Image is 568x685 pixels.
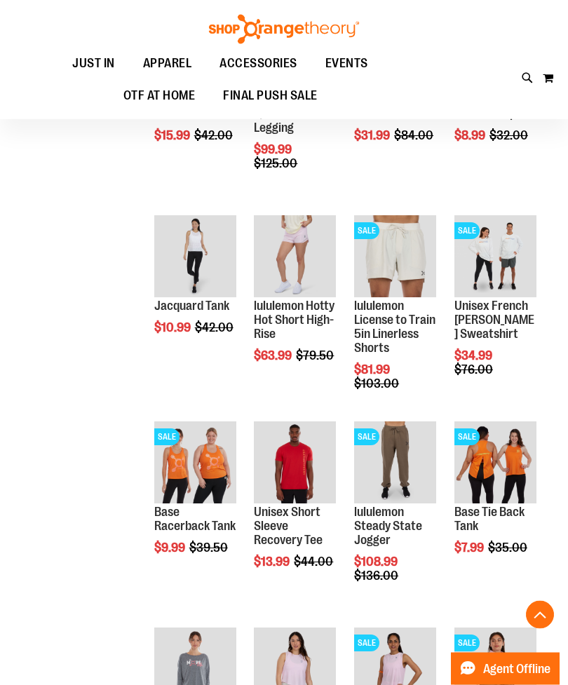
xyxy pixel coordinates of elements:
span: SALE [454,223,480,240]
span: $84.00 [394,129,435,143]
a: Unisex French Terry Crewneck Sweatshirt primary imageSALE [454,216,536,300]
span: $76.00 [454,363,495,377]
button: Back To Top [526,601,554,629]
a: Base Tie Back Tank [454,506,525,534]
div: product [447,209,543,412]
span: FINAL PUSH SALE [223,80,318,111]
a: lululemon License to Train 5in Linerless Shorts [354,299,435,355]
a: Unisex Short Sleeve Recovery Tee [254,506,323,548]
a: Jacquard Tank [154,299,229,313]
img: lululemon Hotty Hot Short High-Rise [254,216,336,298]
span: $32.00 [489,129,530,143]
div: product [147,209,243,371]
span: Agent Offline [483,663,550,676]
a: lululemon Steady State JoggerSALE [354,422,436,506]
span: $10.99 [154,321,193,335]
button: Agent Offline [451,653,560,685]
span: $39.50 [189,541,230,555]
span: SALE [154,429,180,446]
a: Product image for Base Racerback TankSALE [154,422,236,506]
div: product [247,415,343,604]
span: OTF AT HOME [123,80,196,111]
a: Base Racerback Tank [154,506,236,534]
span: SALE [354,223,379,240]
img: lululemon Steady State Jogger [354,422,436,504]
span: $103.00 [354,377,401,391]
span: ACCESSORIES [219,48,297,79]
div: product [247,209,343,398]
span: $31.99 [354,129,392,143]
img: Shop Orangetheory [207,15,361,44]
a: Product image for Base Tie Back TankSALE [454,422,536,506]
span: $7.99 [454,541,486,555]
span: $79.50 [296,349,336,363]
span: EVENTS [325,48,368,79]
a: lululemon Hotty Hot Short High-Rise [254,216,336,300]
span: JUST IN [72,48,115,79]
span: $136.00 [354,569,400,583]
img: Front view of Jacquard Tank [154,216,236,298]
span: $15.99 [154,129,192,143]
span: $108.99 [354,555,400,569]
span: $81.99 [354,363,392,377]
span: $44.00 [294,555,335,569]
span: SALE [354,635,379,652]
img: Product image for Base Racerback Tank [154,422,236,504]
div: product [347,415,443,618]
img: Unisex French Terry Crewneck Sweatshirt primary image [454,216,536,298]
div: product [147,415,243,591]
a: lululemon License to Train 5in Linerless ShortsSALE [354,216,436,300]
span: $34.99 [454,349,494,363]
span: $42.00 [195,321,236,335]
a: Unisex French [PERSON_NAME] Sweatshirt [454,299,534,341]
span: SALE [454,429,480,446]
span: $42.00 [194,129,235,143]
span: $9.99 [154,541,187,555]
a: lululemon Hotty Hot Short High-Rise [254,299,334,341]
span: $8.99 [454,129,487,143]
span: APPAREL [143,48,192,79]
a: Front view of Jacquard Tank [154,216,236,300]
img: lululemon License to Train 5in Linerless Shorts [354,216,436,298]
span: $35.00 [488,541,529,555]
div: product [447,415,543,591]
span: SALE [454,635,480,652]
img: Product image for Base Tie Back Tank [454,422,536,504]
a: Product image for Unisex Short Sleeve Recovery Tee [254,422,336,506]
img: Product image for Unisex Short Sleeve Recovery Tee [254,422,336,504]
span: $99.99 [254,143,294,157]
span: $13.99 [254,555,292,569]
a: lululemon Steady State Jogger [354,506,422,548]
span: $125.00 [254,157,299,171]
span: $63.99 [254,349,294,363]
div: product [347,209,443,426]
span: SALE [354,429,379,446]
